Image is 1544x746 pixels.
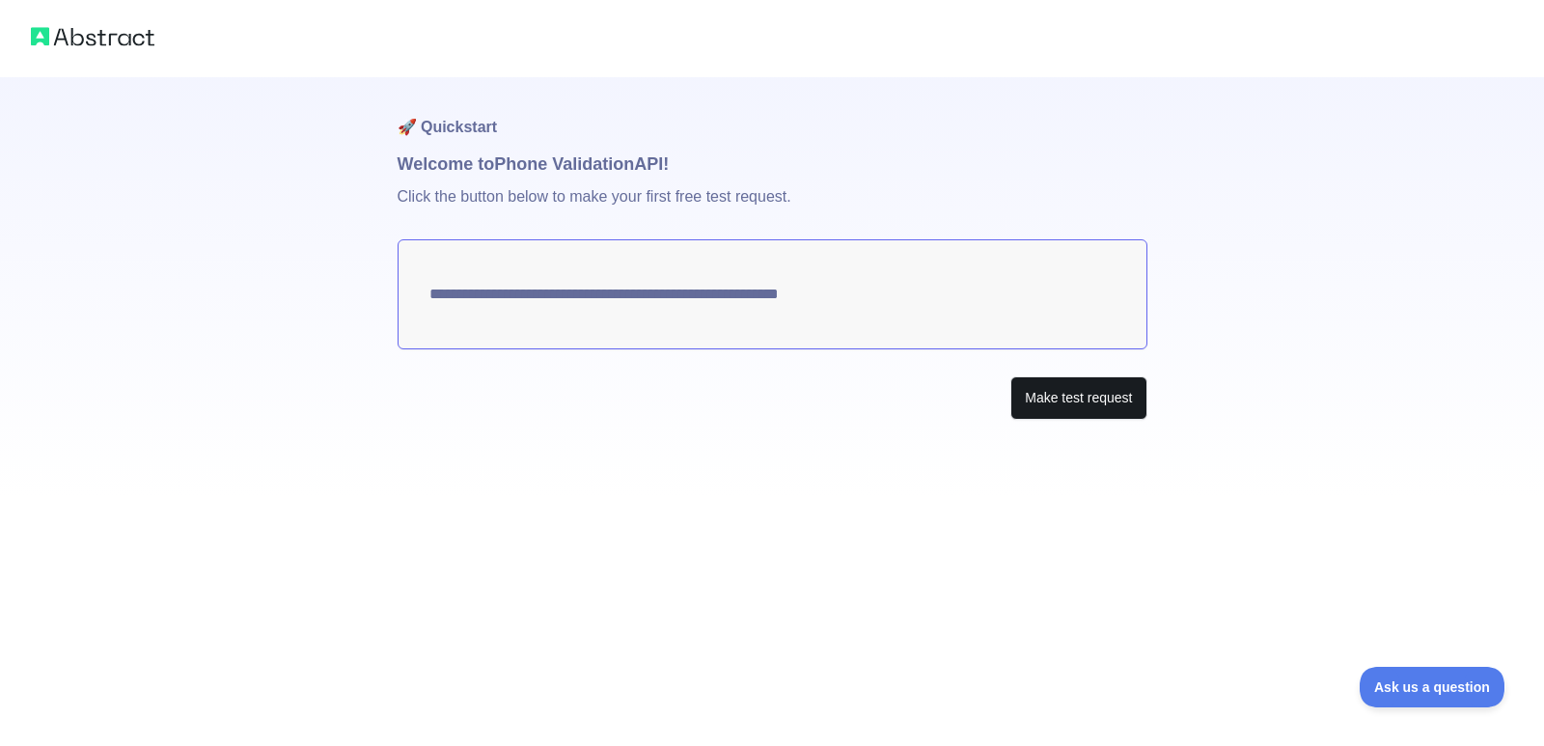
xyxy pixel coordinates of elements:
p: Click the button below to make your first free test request. [398,178,1147,239]
iframe: Toggle Customer Support [1360,667,1505,707]
h1: 🚀 Quickstart [398,77,1147,151]
h1: Welcome to Phone Validation API! [398,151,1147,178]
button: Make test request [1010,376,1146,420]
img: Abstract logo [31,23,154,50]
